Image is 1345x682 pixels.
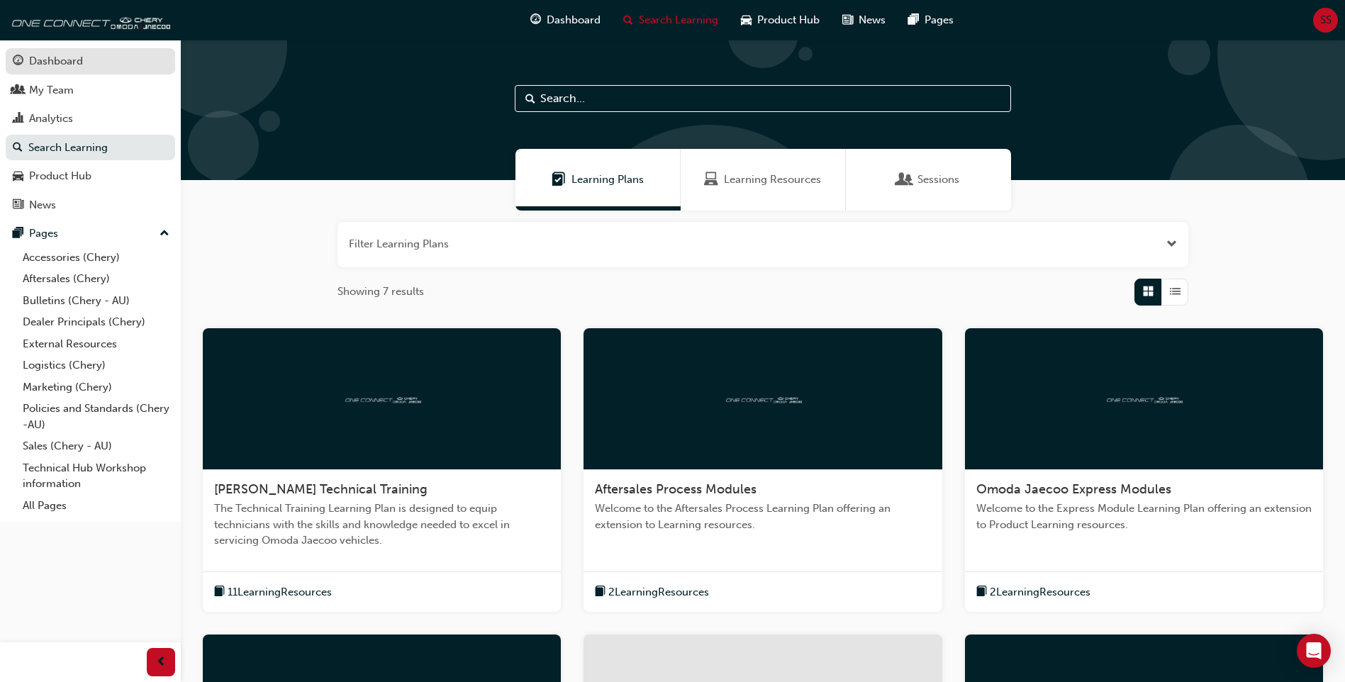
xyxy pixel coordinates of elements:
[741,11,752,29] span: car-icon
[29,225,58,242] div: Pages
[13,199,23,212] span: news-icon
[757,12,820,28] span: Product Hub
[17,247,175,269] a: Accessories (Chery)
[1143,284,1154,300] span: Grid
[990,584,1090,600] span: 2 Learning Resources
[612,6,730,35] a: search-iconSearch Learning
[515,149,681,211] a: Learning PlansLearning Plans
[343,391,421,405] img: oneconnect
[831,6,897,35] a: news-iconNews
[639,12,718,28] span: Search Learning
[552,172,566,188] span: Learning Plans
[623,11,633,29] span: search-icon
[897,6,965,35] a: pages-iconPages
[17,311,175,333] a: Dealer Principals (Chery)
[898,172,912,188] span: Sessions
[6,48,175,74] a: Dashboard
[29,111,73,127] div: Analytics
[17,333,175,355] a: External Resources
[846,149,1011,211] a: SessionsSessions
[917,172,959,188] span: Sessions
[6,220,175,247] button: Pages
[6,45,175,220] button: DashboardMy TeamAnalyticsSearch LearningProduct HubNews
[595,583,605,601] span: book-icon
[681,149,846,211] a: Learning ResourcesLearning Resources
[13,55,23,68] span: guage-icon
[547,12,601,28] span: Dashboard
[842,11,853,29] span: news-icon
[29,53,83,69] div: Dashboard
[704,172,718,188] span: Learning Resources
[595,481,757,497] span: Aftersales Process Modules
[724,391,802,405] img: oneconnect
[228,584,332,600] span: 11 Learning Resources
[17,457,175,495] a: Technical Hub Workshop information
[595,501,930,532] span: Welcome to the Aftersales Process Learning Plan offering an extension to Learning resources.
[17,398,175,435] a: Policies and Standards (Chery -AU)
[214,501,549,549] span: The Technical Training Learning Plan is designed to equip technicians with the skills and knowled...
[17,354,175,376] a: Logistics (Chery)
[515,85,1011,112] input: Search...
[1313,8,1338,33] button: SS
[976,501,1312,532] span: Welcome to the Express Module Learning Plan offering an extension to Product Learning resources.
[203,328,561,613] a: oneconnect[PERSON_NAME] Technical TrainingThe Technical Training Learning Plan is designed to equ...
[976,583,987,601] span: book-icon
[13,142,23,155] span: search-icon
[17,435,175,457] a: Sales (Chery - AU)
[571,172,644,188] span: Learning Plans
[908,11,919,29] span: pages-icon
[337,284,424,300] span: Showing 7 results
[595,583,709,601] button: book-icon2LearningResources
[965,328,1323,613] a: oneconnectOmoda Jaecoo Express ModulesWelcome to the Express Module Learning Plan offering an ext...
[29,197,56,213] div: News
[925,12,954,28] span: Pages
[214,583,332,601] button: book-icon11LearningResources
[17,495,175,517] a: All Pages
[724,172,821,188] span: Learning Resources
[13,170,23,183] span: car-icon
[730,6,831,35] a: car-iconProduct Hub
[13,228,23,240] span: pages-icon
[976,583,1090,601] button: book-icon2LearningResources
[160,225,169,243] span: up-icon
[17,268,175,290] a: Aftersales (Chery)
[530,11,541,29] span: guage-icon
[525,91,535,107] span: Search
[6,135,175,161] a: Search Learning
[7,6,170,34] img: oneconnect
[156,654,167,671] span: prev-icon
[859,12,886,28] span: News
[29,168,91,184] div: Product Hub
[1297,634,1331,668] div: Open Intercom Messenger
[608,584,709,600] span: 2 Learning Resources
[519,6,612,35] a: guage-iconDashboard
[584,328,942,613] a: oneconnectAftersales Process ModulesWelcome to the Aftersales Process Learning Plan offering an e...
[6,77,175,104] a: My Team
[1170,284,1181,300] span: List
[976,481,1171,497] span: Omoda Jaecoo Express Modules
[13,113,23,125] span: chart-icon
[17,290,175,312] a: Bulletins (Chery - AU)
[214,583,225,601] span: book-icon
[1320,12,1332,28] span: SS
[214,481,428,497] span: [PERSON_NAME] Technical Training
[6,192,175,218] a: News
[13,84,23,97] span: people-icon
[6,106,175,132] a: Analytics
[17,376,175,398] a: Marketing (Chery)
[29,82,74,99] div: My Team
[6,163,175,189] a: Product Hub
[1105,391,1183,405] img: oneconnect
[1166,236,1177,252] button: Open the filter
